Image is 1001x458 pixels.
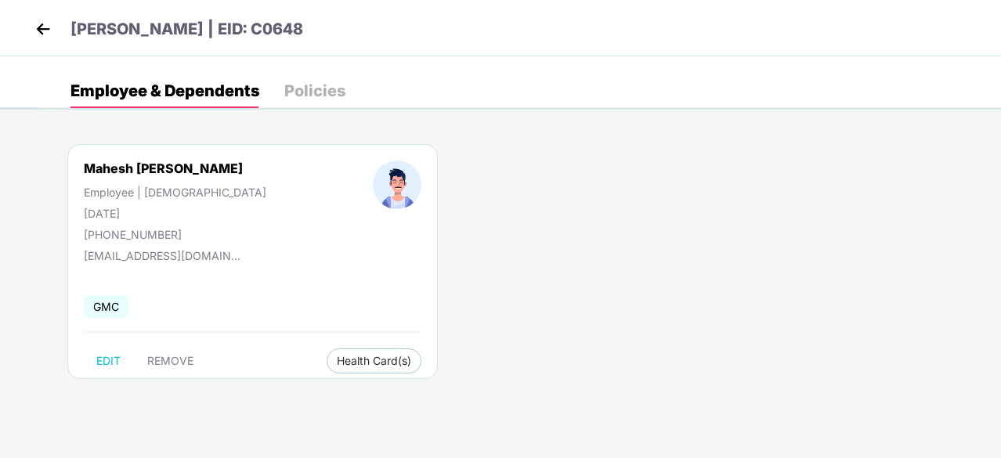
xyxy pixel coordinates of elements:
[70,17,303,41] p: [PERSON_NAME] | EID: C0648
[70,83,259,99] div: Employee & Dependents
[84,160,243,176] div: Mahesh [PERSON_NAME]
[337,357,411,365] span: Health Card(s)
[135,348,206,373] button: REMOVE
[147,355,193,367] span: REMOVE
[373,160,421,209] img: profileImage
[84,186,266,199] div: Employee | [DEMOGRAPHIC_DATA]
[84,348,133,373] button: EDIT
[96,355,121,367] span: EDIT
[327,348,421,373] button: Health Card(s)
[84,228,266,241] div: [PHONE_NUMBER]
[31,17,55,41] img: back
[84,207,266,220] div: [DATE]
[84,295,128,318] span: GMC
[284,83,345,99] div: Policies
[84,249,240,262] div: [EMAIL_ADDRESS][DOMAIN_NAME]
